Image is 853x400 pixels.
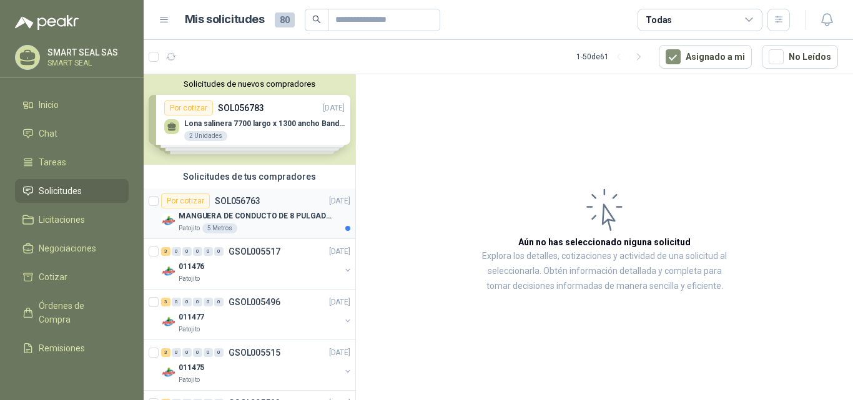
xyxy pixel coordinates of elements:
[15,179,129,203] a: Solicitudes
[179,261,204,273] p: 011476
[161,264,176,279] img: Company Logo
[204,348,213,357] div: 0
[172,247,181,256] div: 0
[15,93,129,117] a: Inicio
[172,348,181,357] div: 0
[481,249,728,294] p: Explora los detalles, cotizaciones y actividad de una solicitud al seleccionarla. Obtén informaci...
[179,210,334,222] p: MANGUERA DE CONDUCTO DE 8 PULGADAS DE ALAMBRE DE ACERO PU
[15,122,129,145] a: Chat
[193,298,202,306] div: 0
[215,197,260,205] p: SOL056763
[144,188,355,239] a: Por cotizarSOL056763[DATE] Company LogoMANGUERA DE CONDUCTO DE 8 PULGADAS DE ALAMBRE DE ACERO PUP...
[179,311,204,323] p: 011477
[47,59,126,67] p: SMART SEAL
[329,296,350,308] p: [DATE]
[204,298,213,306] div: 0
[161,295,353,334] a: 3 0 0 0 0 0 GSOL005496[DATE] Company Logo011477Patojito
[179,324,200,334] p: Patojito
[518,235,691,249] h3: Aún no has seleccionado niguna solicitud
[659,45,752,69] button: Asignado a mi
[182,348,192,357] div: 0
[161,345,353,385] a: 3 0 0 0 0 0 GSOL005515[DATE] Company Logo011475Patojito
[149,79,350,89] button: Solicitudes de nuevos compradores
[39,270,67,284] span: Cotizar
[15,150,129,174] a: Tareas
[193,348,202,357] div: 0
[161,247,170,256] div: 3
[576,47,649,67] div: 1 - 50 de 61
[172,298,181,306] div: 0
[312,15,321,24] span: search
[39,299,117,326] span: Órdenes de Compra
[39,184,82,198] span: Solicitudes
[39,127,57,140] span: Chat
[161,244,353,284] a: 3 0 0 0 0 0 GSOL005517[DATE] Company Logo011476Patojito
[762,45,838,69] button: No Leídos
[39,341,85,355] span: Remisiones
[179,274,200,284] p: Patojito
[179,223,200,233] p: Patojito
[202,223,237,233] div: 5 Metros
[329,195,350,207] p: [DATE]
[204,247,213,256] div: 0
[15,15,79,30] img: Logo peakr
[15,336,129,360] a: Remisiones
[15,365,129,389] a: Configuración
[39,213,85,227] span: Licitaciones
[15,265,129,289] a: Cotizar
[182,247,192,256] div: 0
[179,362,204,374] p: 011475
[161,193,210,208] div: Por cotizar
[214,247,224,256] div: 0
[15,237,129,260] a: Negociaciones
[275,12,295,27] span: 80
[229,298,280,306] p: GSOL005496
[47,48,126,57] p: SMART SEAL SAS
[15,294,129,331] a: Órdenes de Compra
[144,165,355,188] div: Solicitudes de tus compradores
[39,98,59,112] span: Inicio
[179,375,200,385] p: Patojito
[39,155,66,169] span: Tareas
[229,247,280,256] p: GSOL005517
[193,247,202,256] div: 0
[161,298,170,306] div: 3
[182,298,192,306] div: 0
[161,315,176,329] img: Company Logo
[185,11,265,29] h1: Mis solicitudes
[329,347,350,359] p: [DATE]
[15,208,129,232] a: Licitaciones
[161,213,176,228] img: Company Logo
[646,13,672,27] div: Todas
[144,74,355,165] div: Solicitudes de nuevos compradoresPor cotizarSOL056783[DATE] Lona salinera 7700 largo x 1300 ancho...
[214,298,224,306] div: 0
[229,348,280,357] p: GSOL005515
[214,348,224,357] div: 0
[161,348,170,357] div: 3
[39,241,96,255] span: Negociaciones
[329,246,350,258] p: [DATE]
[161,365,176,380] img: Company Logo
